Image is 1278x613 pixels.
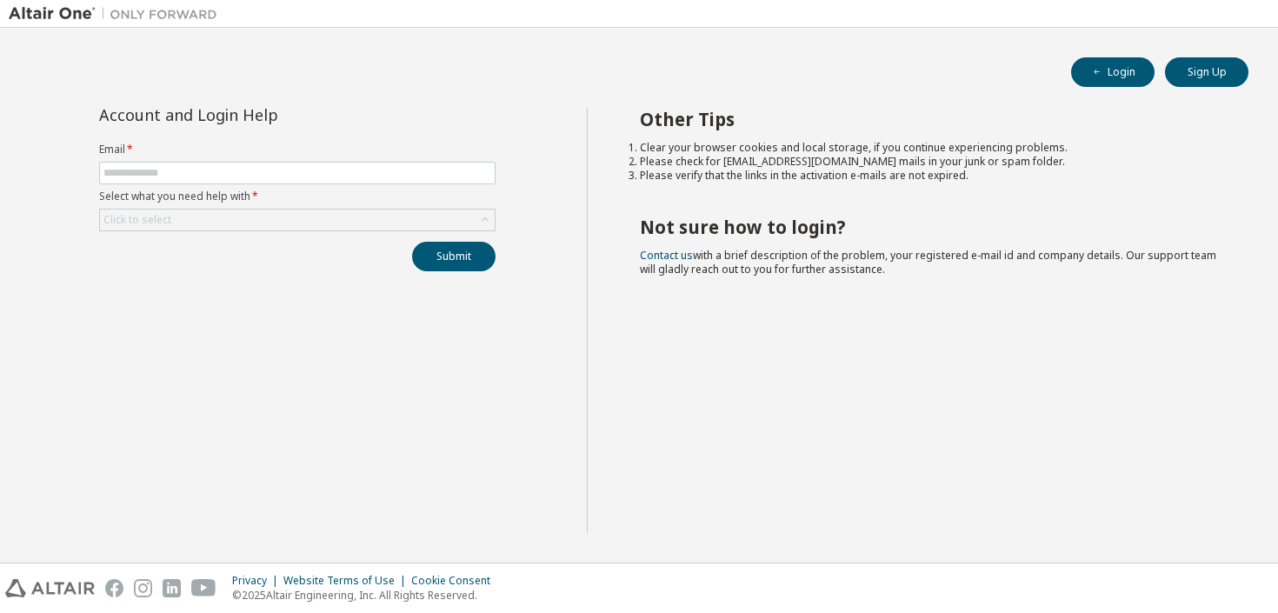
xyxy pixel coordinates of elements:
[105,579,123,597] img: facebook.svg
[640,216,1218,238] h2: Not sure how to login?
[163,579,181,597] img: linkedin.svg
[1071,57,1155,87] button: Login
[640,141,1218,155] li: Clear your browser cookies and local storage, if you continue experiencing problems.
[5,579,95,597] img: altair_logo.svg
[232,574,283,588] div: Privacy
[99,143,496,157] label: Email
[283,574,411,588] div: Website Terms of Use
[232,588,501,603] p: © 2025 Altair Engineering, Inc. All Rights Reserved.
[191,579,216,597] img: youtube.svg
[134,579,152,597] img: instagram.svg
[640,248,693,263] a: Contact us
[9,5,226,23] img: Altair One
[640,108,1218,130] h2: Other Tips
[1165,57,1248,87] button: Sign Up
[412,242,496,271] button: Submit
[640,248,1216,277] span: with a brief description of the problem, your registered e-mail id and company details. Our suppo...
[640,169,1218,183] li: Please verify that the links in the activation e-mails are not expired.
[640,155,1218,169] li: Please check for [EMAIL_ADDRESS][DOMAIN_NAME] mails in your junk or spam folder.
[103,213,171,227] div: Click to select
[100,210,495,230] div: Click to select
[99,190,496,203] label: Select what you need help with
[411,574,501,588] div: Cookie Consent
[99,108,416,122] div: Account and Login Help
